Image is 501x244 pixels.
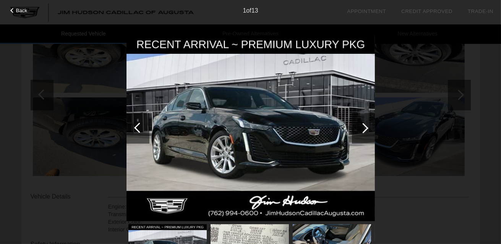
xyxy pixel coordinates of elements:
img: 6767f791cfdca2782636dc57fb5f830a.jpg [126,35,375,221]
a: Appointment [347,8,386,14]
span: Back [16,8,28,13]
a: Trade-In [468,8,493,14]
span: 13 [251,7,258,14]
a: Credit Approved [401,8,452,14]
span: 1 [243,7,246,14]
